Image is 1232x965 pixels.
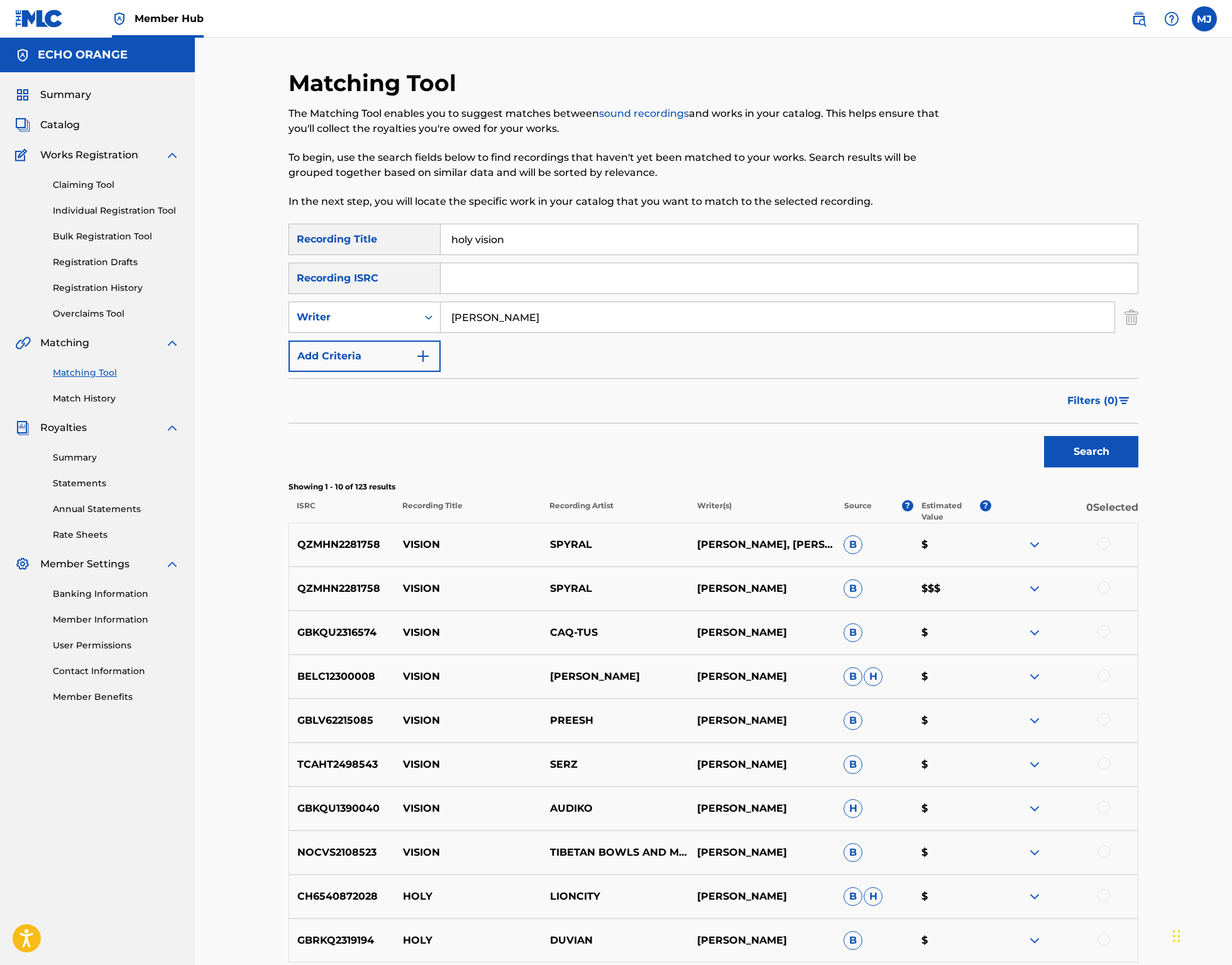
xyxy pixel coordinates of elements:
[844,667,862,686] span: B
[53,639,180,652] a: User Permissions
[1027,669,1042,684] img: expand
[1125,302,1138,333] img: Delete Criterion
[15,557,30,572] img: Member Settings
[395,801,542,816] p: VISION
[289,150,943,180] p: To begin, use the search fields below to find recordings that haven't yet been matched to your wo...
[541,757,688,772] p: SERZ
[395,713,542,728] p: VISION
[289,69,463,97] h2: Matching Tool
[913,713,991,728] p: $
[913,757,991,772] p: $
[844,887,862,906] span: B
[1119,397,1130,405] img: filter
[289,537,395,552] p: QZMHN2281758
[53,281,180,295] a: Registration History
[1067,393,1118,408] span: Filters ( 0 )
[541,713,688,728] p: PREESH
[38,48,128,62] h5: ECHO ORANGE
[289,889,395,904] p: CH6540872028
[1027,933,1042,948] img: expand
[40,117,80,133] span: Catalog
[1192,6,1217,31] div: User Menu
[541,669,688,684] p: [PERSON_NAME]
[1044,436,1138,467] button: Search
[53,366,180,379] a: Matching Tool
[844,500,872,523] p: Source
[1159,6,1184,31] div: Help
[688,625,835,640] p: [PERSON_NAME]
[395,845,542,860] p: VISION
[289,933,395,948] p: GBRKQ2319194
[394,500,541,523] p: Recording Title
[395,889,542,904] p: HOLY
[289,625,395,640] p: GBKQU2316574
[1027,757,1042,772] img: expand
[1027,581,1042,596] img: expand
[53,528,180,542] a: Rate Sheets
[415,349,431,364] img: 9d2ae6d4665cec9f34b9.svg
[864,667,883,686] span: H
[165,148,180,163] img: expand
[53,613,180,626] a: Member Information
[289,481,1138,493] p: Showing 1 - 10 of 123 results
[688,933,835,948] p: [PERSON_NAME]
[1027,625,1042,640] img: expand
[688,581,835,596] p: [PERSON_NAME]
[913,537,991,552] p: $
[1027,889,1042,904] img: expand
[980,500,991,511] span: ?
[40,87,91,102] span: Summary
[165,335,180,351] img: expand
[15,9,63,28] img: MLC Logo
[844,535,862,554] span: B
[541,889,688,904] p: LIONCITY
[844,843,862,862] span: B
[913,669,991,684] p: $
[53,256,180,269] a: Registration Drafts
[297,310,410,325] div: Writer
[15,117,80,133] a: CatalogCatalog
[395,537,542,552] p: VISION
[395,933,542,948] p: HOLY
[844,799,862,818] span: H
[289,581,395,596] p: QZMHN2281758
[1027,845,1042,860] img: expand
[541,625,688,640] p: CAQ-TUS
[289,845,395,860] p: NOCVS2108523
[112,11,127,26] img: Top Rightsholder
[1169,905,1232,965] iframe: Chat Widget
[541,581,688,596] p: SPYRAL
[289,106,943,136] p: The Matching Tool enables you to suggest matches between and works in your catalog. This helps en...
[688,713,835,728] p: [PERSON_NAME]
[289,341,441,372] button: Add Criteria
[135,11,204,26] span: Member Hub
[913,845,991,860] p: $
[15,48,30,63] img: Accounts
[688,889,835,904] p: [PERSON_NAME]
[15,335,31,351] img: Matching
[991,500,1138,523] p: 0 Selected
[541,933,688,948] p: DUVIAN
[1173,917,1180,955] div: Glisser
[913,889,991,904] p: $
[1164,11,1179,26] img: help
[913,581,991,596] p: $$$
[1060,385,1138,417] button: Filters (0)
[53,230,180,243] a: Bulk Registration Tool
[844,579,862,598] span: B
[688,537,835,552] p: [PERSON_NAME], [PERSON_NAME]
[1027,713,1042,728] img: expand
[844,711,862,730] span: B
[40,557,129,572] span: Member Settings
[53,392,180,405] a: Match History
[844,931,862,950] span: B
[688,757,835,772] p: [PERSON_NAME]
[40,335,89,351] span: Matching
[688,669,835,684] p: [PERSON_NAME]
[921,500,979,523] p: Estimated Value
[913,801,991,816] p: $
[844,623,862,642] span: B
[53,690,180,704] a: Member Benefits
[1131,11,1147,26] img: search
[688,500,835,523] p: Writer(s)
